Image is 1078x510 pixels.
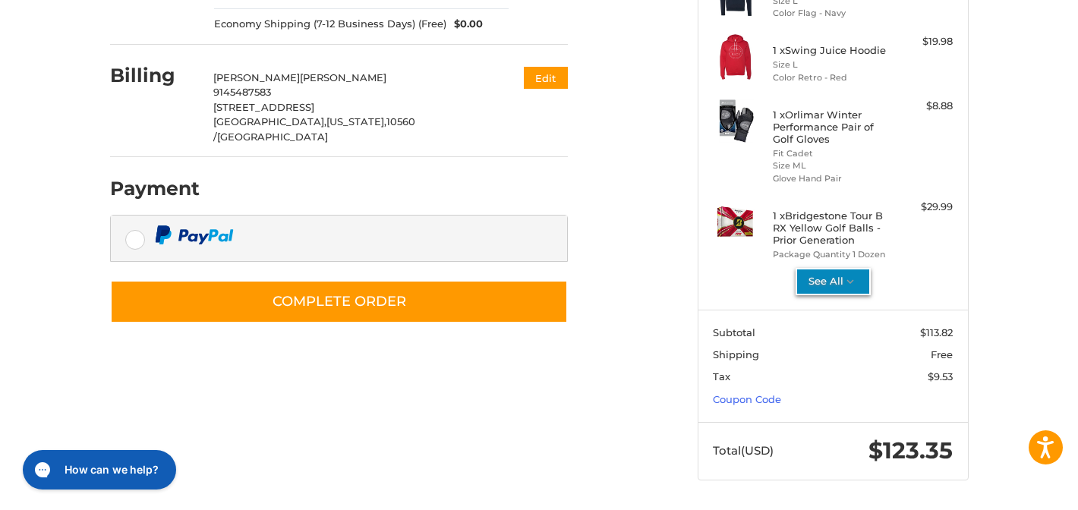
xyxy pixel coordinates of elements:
[155,225,234,244] img: PayPal icon
[931,348,953,360] span: Free
[300,71,386,83] span: [PERSON_NAME]
[920,326,953,338] span: $113.82
[713,370,730,382] span: Tax
[773,209,889,247] h4: 1 x Bridgestone Tour B RX Yellow Golf Balls - Prior Generation
[110,64,199,87] h2: Billing
[110,177,200,200] h2: Payment
[893,34,953,49] div: $19.98
[773,172,889,185] li: Glove Hand Pair
[713,348,759,360] span: Shipping
[213,101,314,113] span: [STREET_ADDRESS]
[446,17,483,32] span: $0.00
[213,86,271,98] span: 9145487583
[326,115,386,127] span: [US_STATE],
[214,17,446,32] span: Economy Shipping (7-12 Business Days) (Free)
[713,443,774,458] span: Total (USD)
[213,115,415,143] span: 10560 /
[524,67,568,89] button: Edit
[773,159,889,172] li: Size ML
[773,147,889,160] li: Fit Cadet
[928,370,953,382] span: $9.53
[713,326,755,338] span: Subtotal
[773,7,889,20] li: Color Flag - Navy
[773,109,889,146] h4: 1 x Orlimar Winter Performance Pair of Golf Gloves
[773,248,889,261] li: Package Quantity 1 Dozen
[110,280,568,323] button: Complete order
[213,71,300,83] span: [PERSON_NAME]
[713,393,781,405] a: Coupon Code
[217,131,328,143] span: [GEOGRAPHIC_DATA]
[893,200,953,215] div: $29.99
[773,71,889,84] li: Color Retro - Red
[773,58,889,71] li: Size L
[773,44,889,56] h4: 1 x Swing Juice Hoodie
[213,115,326,127] span: [GEOGRAPHIC_DATA],
[15,445,181,495] iframe: Gorgias live chat messenger
[893,99,953,114] div: $8.88
[796,268,871,295] button: See All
